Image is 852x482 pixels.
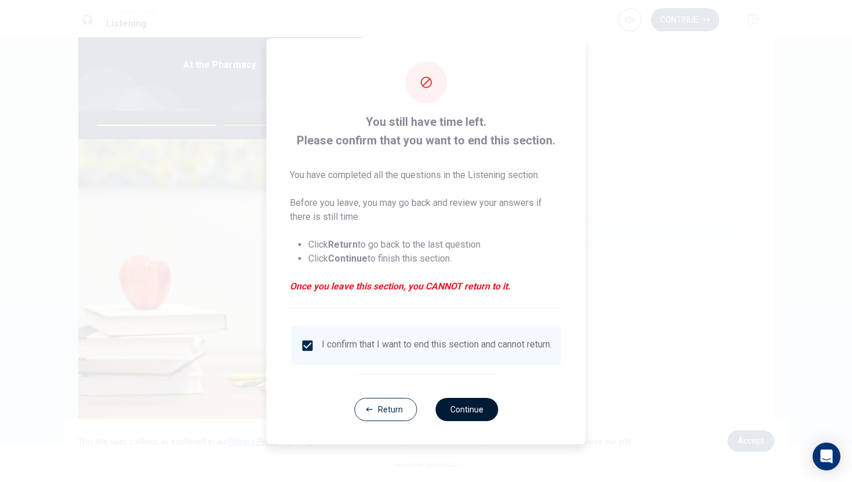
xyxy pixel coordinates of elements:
button: Return [354,398,417,421]
li: Click to go back to the last question [308,238,563,252]
button: Continue [435,398,498,421]
p: You have completed all the questions in the Listening section. [290,168,563,182]
em: Once you leave this section, you CANNOT return to it. [290,280,563,293]
strong: Return [328,239,358,250]
strong: Continue [328,253,367,264]
li: Click to finish this section. [308,252,563,266]
div: I confirm that I want to end this section and cannot return. [322,339,552,353]
span: You still have time left. Please confirm that you want to end this section. [290,113,563,150]
p: Before you leave, you may go back and review your answers if there is still time. [290,196,563,224]
div: Open Intercom Messenger [813,443,840,470]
